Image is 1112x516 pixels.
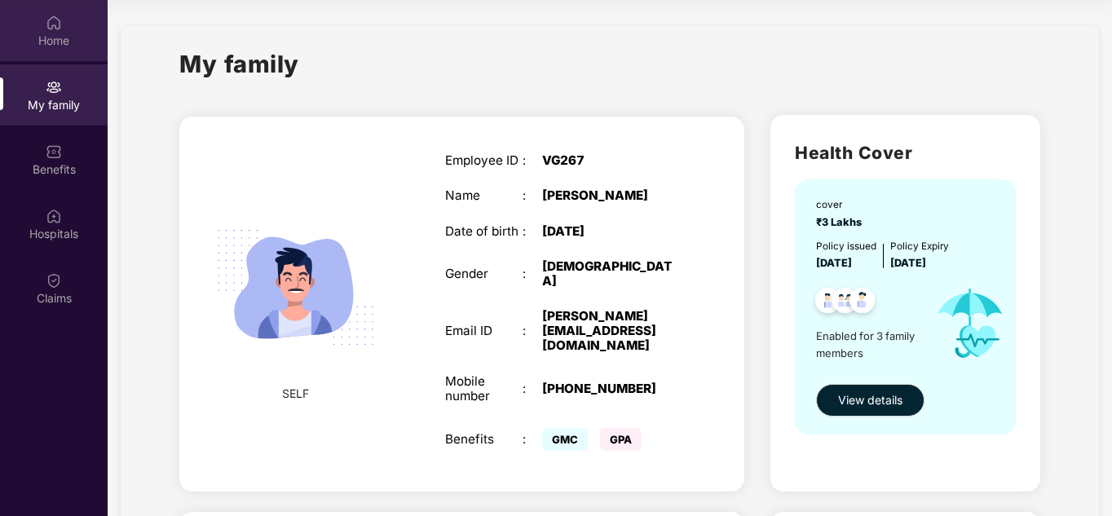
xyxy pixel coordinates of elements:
div: : [523,432,542,447]
span: [DATE] [890,257,926,269]
span: ₹3 Lakhs [816,216,867,228]
div: : [523,324,542,338]
div: : [523,381,542,396]
span: GMC [542,428,588,451]
span: SELF [282,385,309,403]
div: VG267 [542,153,678,168]
span: View details [838,391,902,409]
div: Policy Expiry [890,239,949,254]
div: : [523,188,542,203]
div: [PHONE_NUMBER] [542,381,678,396]
div: [PERSON_NAME] [542,188,678,203]
h1: My family [179,46,299,82]
img: svg+xml;base64,PHN2ZyB3aWR0aD0iMjAiIGhlaWdodD0iMjAiIHZpZXdCb3g9IjAgMCAyMCAyMCIgZmlsbD0ibm9uZSIgeG... [46,79,62,95]
div: Date of birth [445,224,523,239]
span: [DATE] [816,257,852,269]
div: [PERSON_NAME][EMAIL_ADDRESS][DOMAIN_NAME] [542,309,678,354]
img: icon [922,271,1017,375]
img: svg+xml;base64,PHN2ZyBpZD0iSG9tZSIgeG1sbnM9Imh0dHA6Ly93d3cudzMub3JnLzIwMDAvc3ZnIiB3aWR0aD0iMjAiIG... [46,15,62,31]
img: svg+xml;base64,PHN2ZyB4bWxucz0iaHR0cDovL3d3dy53My5vcmcvMjAwMC9zdmciIHdpZHRoPSI0OC45MTUiIGhlaWdodD... [825,283,865,323]
img: svg+xml;base64,PHN2ZyB4bWxucz0iaHR0cDovL3d3dy53My5vcmcvMjAwMC9zdmciIHdpZHRoPSIyMjQiIGhlaWdodD0iMT... [198,190,393,385]
img: svg+xml;base64,PHN2ZyBpZD0iQ2xhaW0iIHhtbG5zPSJodHRwOi8vd3d3LnczLm9yZy8yMDAwL3N2ZyIgd2lkdGg9IjIwIi... [46,272,62,289]
div: Gender [445,267,523,281]
div: Mobile number [445,374,523,404]
div: Name [445,188,523,203]
div: Employee ID [445,153,523,168]
div: [DATE] [542,224,678,239]
div: : [523,224,542,239]
h2: Health Cover [795,139,1016,166]
img: svg+xml;base64,PHN2ZyBpZD0iSG9zcGl0YWxzIiB4bWxucz0iaHR0cDovL3d3dy53My5vcmcvMjAwMC9zdmciIHdpZHRoPS... [46,208,62,224]
div: cover [816,197,867,213]
span: GPA [600,428,642,451]
span: Enabled for 3 family members [816,328,922,361]
img: svg+xml;base64,PHN2ZyB4bWxucz0iaHR0cDovL3d3dy53My5vcmcvMjAwMC9zdmciIHdpZHRoPSI0OC45NDMiIGhlaWdodD... [808,283,848,323]
div: [DEMOGRAPHIC_DATA] [542,259,678,289]
div: Benefits [445,432,523,447]
div: : [523,267,542,281]
img: svg+xml;base64,PHN2ZyB4bWxucz0iaHR0cDovL3d3dy53My5vcmcvMjAwMC9zdmciIHdpZHRoPSI0OC45NDMiIGhlaWdodD... [842,283,882,323]
div: Email ID [445,324,523,338]
button: View details [816,384,924,417]
div: : [523,153,542,168]
div: Policy issued [816,239,876,254]
img: svg+xml;base64,PHN2ZyBpZD0iQmVuZWZpdHMiIHhtbG5zPSJodHRwOi8vd3d3LnczLm9yZy8yMDAwL3N2ZyIgd2lkdGg9Ij... [46,143,62,160]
